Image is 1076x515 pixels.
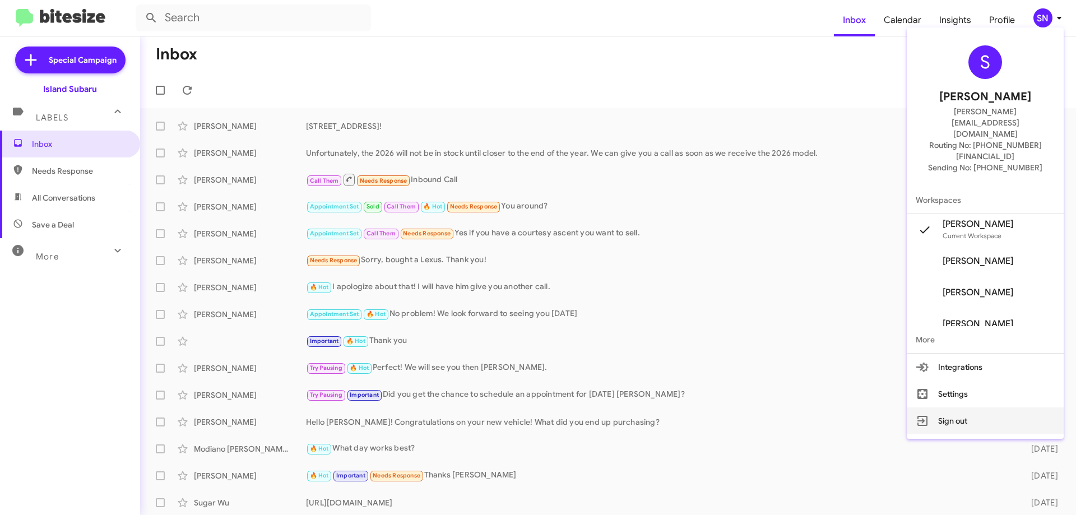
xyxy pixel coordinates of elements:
[943,256,1013,267] span: [PERSON_NAME]
[920,106,1050,140] span: [PERSON_NAME][EMAIL_ADDRESS][DOMAIN_NAME]
[943,231,1001,240] span: Current Workspace
[907,407,1064,434] button: Sign out
[907,326,1064,353] span: More
[968,45,1002,79] div: S
[943,219,1013,230] span: [PERSON_NAME]
[907,187,1064,214] span: Workspaces
[920,140,1050,162] span: Routing No: [PHONE_NUMBER][FINANCIAL_ID]
[907,381,1064,407] button: Settings
[943,287,1013,298] span: [PERSON_NAME]
[928,162,1042,173] span: Sending No: [PHONE_NUMBER]
[907,354,1064,381] button: Integrations
[943,318,1013,330] span: [PERSON_NAME]
[939,88,1031,106] span: [PERSON_NAME]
